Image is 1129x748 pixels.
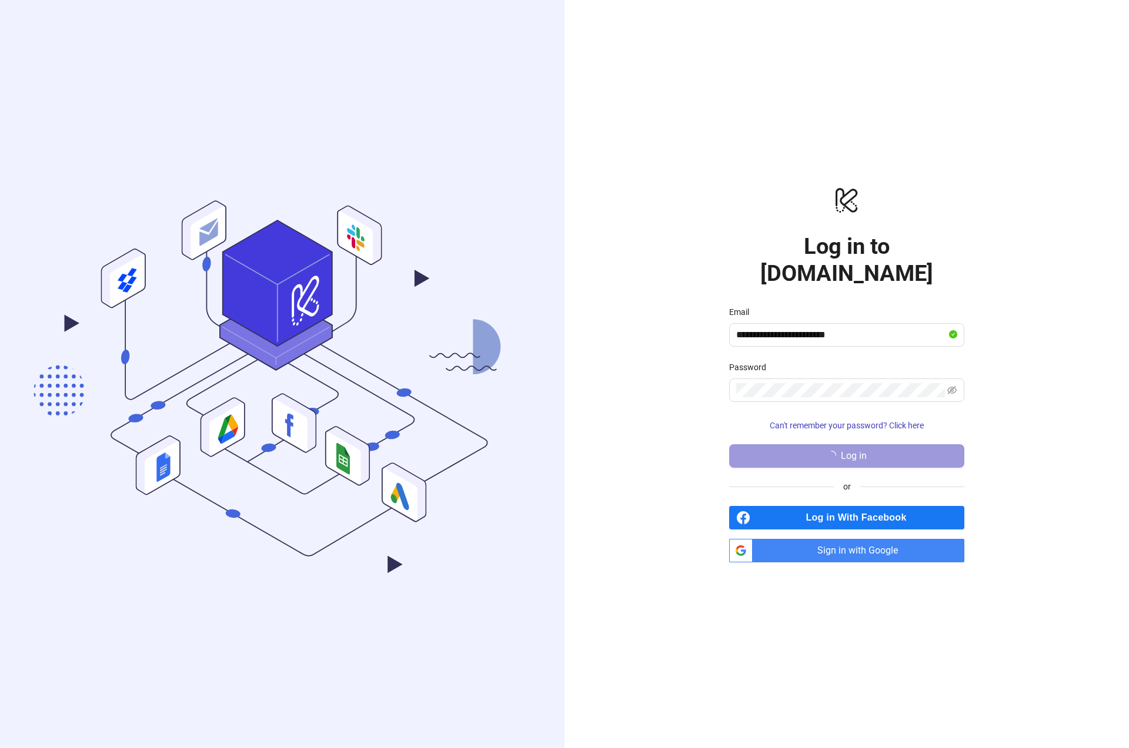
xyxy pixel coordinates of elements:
span: eye-invisible [947,385,957,395]
a: Can't remember your password? Click here [729,421,964,430]
button: Can't remember your password? Click here [729,416,964,435]
button: Log in [729,444,964,468]
a: Sign in with Google [729,539,964,562]
label: Email [729,306,757,318]
span: loading [827,451,836,460]
label: Password [729,361,774,374]
input: Password [736,383,945,397]
h1: Log in to [DOMAIN_NAME] [729,233,964,287]
span: Can't remember your password? Click here [770,421,924,430]
span: Log in [841,451,867,461]
span: Log in With Facebook [755,506,964,529]
span: or [834,480,860,493]
input: Email [736,328,947,342]
a: Log in With Facebook [729,506,964,529]
span: Sign in with Google [757,539,964,562]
